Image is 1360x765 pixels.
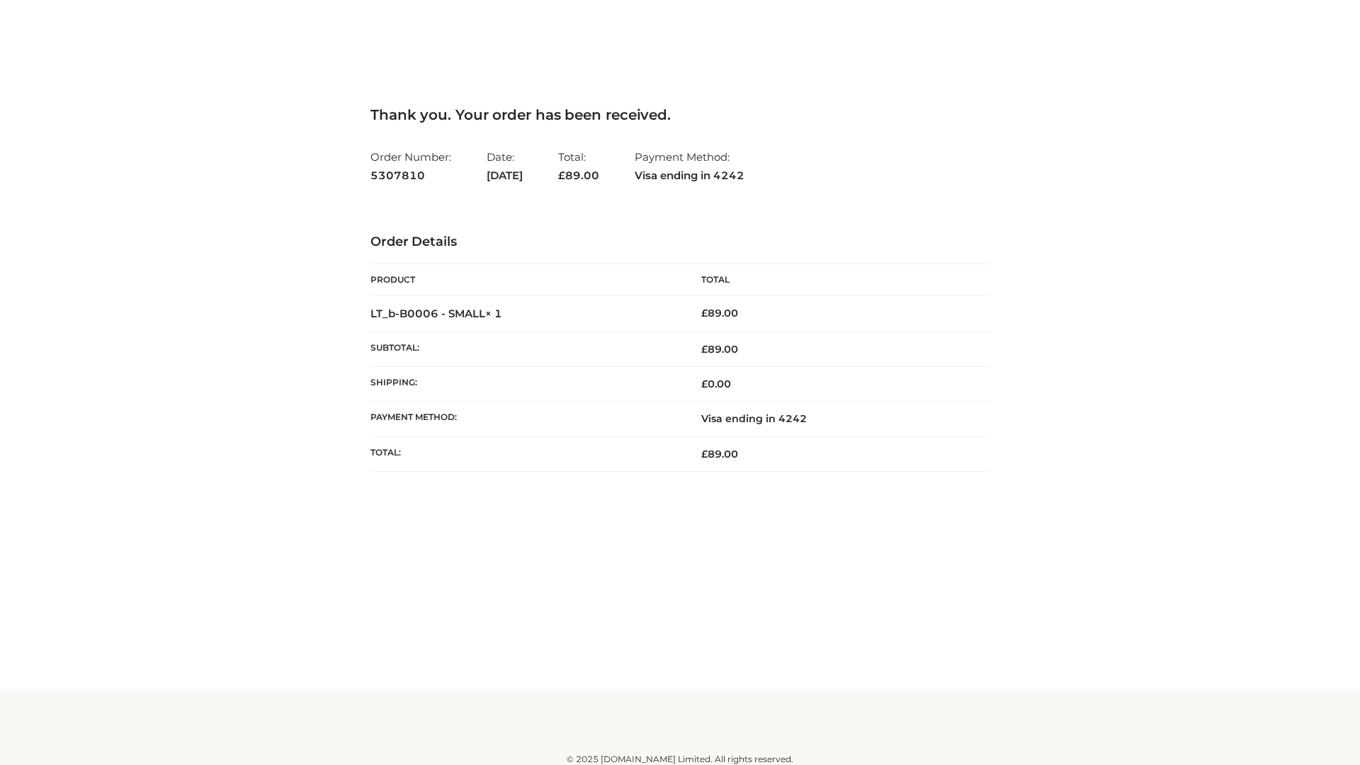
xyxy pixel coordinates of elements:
span: £ [558,169,565,182]
th: Product [370,264,680,296]
span: 89.00 [701,343,738,356]
th: Shipping: [370,367,680,402]
span: £ [701,378,708,390]
strong: × 1 [485,307,502,320]
th: Total [680,264,990,296]
li: Date: [487,144,523,188]
bdi: 0.00 [701,378,731,390]
td: Visa ending in 4242 [680,402,990,436]
span: £ [701,448,708,460]
th: Payment method: [370,402,680,436]
span: 89.00 [701,448,738,460]
h3: Order Details [370,234,990,250]
strong: 5307810 [370,166,451,185]
th: Subtotal: [370,331,680,366]
bdi: 89.00 [701,307,738,319]
strong: Visa ending in 4242 [635,166,744,185]
li: Order Number: [370,144,451,188]
span: £ [701,307,708,319]
h3: Thank you. Your order has been received. [370,106,990,123]
span: 89.00 [558,169,599,182]
li: Payment Method: [635,144,744,188]
span: £ [701,343,708,356]
strong: [DATE] [487,166,523,185]
th: Total: [370,436,680,471]
li: Total: [558,144,599,188]
strong: LT_b-B0006 - SMALL [370,307,502,320]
